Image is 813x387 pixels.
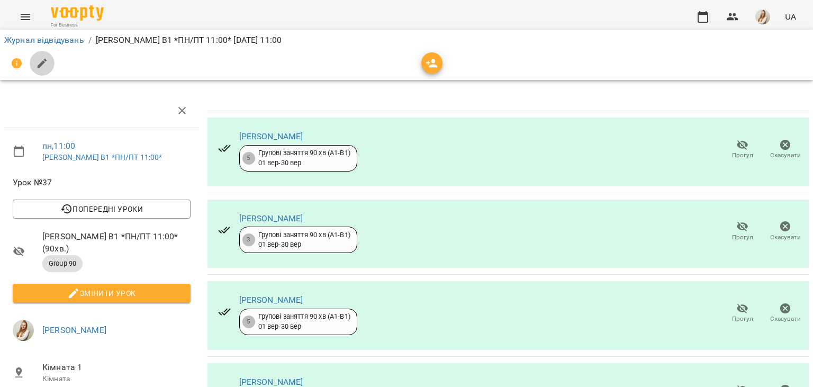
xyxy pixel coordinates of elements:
[13,320,34,341] img: db46d55e6fdf8c79d257263fe8ff9f52.jpeg
[764,217,807,246] button: Скасувати
[4,34,809,47] nav: breadcrumb
[42,374,191,384] p: Кімната
[88,34,92,47] li: /
[42,361,191,374] span: Кімната 1
[42,141,75,151] a: пн , 11:00
[721,217,764,246] button: Прогул
[239,213,303,223] a: [PERSON_NAME]
[764,299,807,328] button: Скасувати
[21,203,182,215] span: Попередні уроки
[42,259,83,268] span: Group 90
[242,152,255,165] div: 5
[4,35,84,45] a: Журнал відвідувань
[781,7,800,26] button: UA
[242,316,255,328] div: 5
[732,233,753,242] span: Прогул
[13,176,191,189] span: Урок №37
[242,233,255,246] div: 3
[721,135,764,165] button: Прогул
[42,325,106,335] a: [PERSON_NAME]
[785,11,796,22] span: UA
[96,34,282,47] p: [PERSON_NAME] В1 *ПН/ПТ 11:00* [DATE] 11:00
[51,22,104,29] span: For Business
[258,312,350,331] div: Групові заняття 90 хв (А1-В1) 01 вер - 30 вер
[239,377,303,387] a: [PERSON_NAME]
[721,299,764,328] button: Прогул
[755,10,770,24] img: db46d55e6fdf8c79d257263fe8ff9f52.jpeg
[51,5,104,21] img: Voopty Logo
[770,151,801,160] span: Скасувати
[770,233,801,242] span: Скасувати
[13,4,38,30] button: Menu
[21,287,182,300] span: Змінити урок
[42,230,191,255] span: [PERSON_NAME] В1 *ПН/ПТ 11:00* ( 90 хв. )
[732,314,753,323] span: Прогул
[258,230,350,250] div: Групові заняття 90 хв (А1-В1) 01 вер - 30 вер
[732,151,753,160] span: Прогул
[13,284,191,303] button: Змінити урок
[258,148,350,168] div: Групові заняття 90 хв (А1-В1) 01 вер - 30 вер
[13,200,191,219] button: Попередні уроки
[770,314,801,323] span: Скасувати
[239,295,303,305] a: [PERSON_NAME]
[42,153,162,161] a: [PERSON_NAME] В1 *ПН/ПТ 11:00*
[764,135,807,165] button: Скасувати
[239,131,303,141] a: [PERSON_NAME]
